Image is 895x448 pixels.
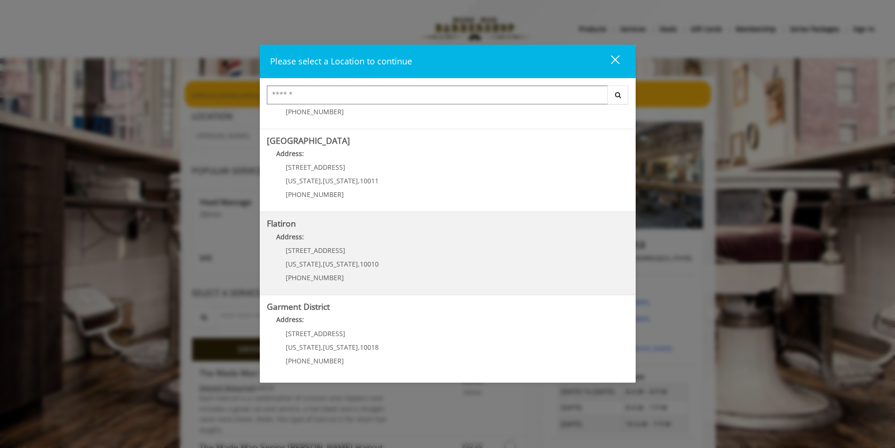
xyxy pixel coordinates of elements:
span: [US_STATE] [286,259,321,268]
b: Address: [276,232,304,241]
span: [PHONE_NUMBER] [286,273,344,282]
span: 10011 [360,176,379,185]
span: [US_STATE] [323,176,358,185]
b: Flatiron [267,218,296,229]
span: [STREET_ADDRESS] [286,329,345,338]
span: [US_STATE] [323,343,358,352]
span: , [358,343,360,352]
span: [PHONE_NUMBER] [286,190,344,199]
span: [PHONE_NUMBER] [286,356,344,365]
b: Garment District [267,301,330,312]
span: [STREET_ADDRESS] [286,246,345,255]
div: Center Select [267,86,629,109]
span: Please select a Location to continue [270,55,412,67]
span: 10010 [360,259,379,268]
input: Search Center [267,86,608,104]
button: close dialog [593,52,625,71]
span: , [358,259,360,268]
span: [US_STATE] [323,259,358,268]
span: [PHONE_NUMBER] [286,107,344,116]
span: , [321,176,323,185]
span: [US_STATE] [286,343,321,352]
span: , [321,259,323,268]
b: Address: [276,315,304,324]
span: , [358,176,360,185]
span: , [321,343,323,352]
b: Address: [276,149,304,158]
div: close dialog [600,55,619,69]
span: 10018 [360,343,379,352]
i: Search button [613,92,623,98]
span: [US_STATE] [286,176,321,185]
b: [GEOGRAPHIC_DATA] [267,135,350,146]
span: [STREET_ADDRESS] [286,163,345,172]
